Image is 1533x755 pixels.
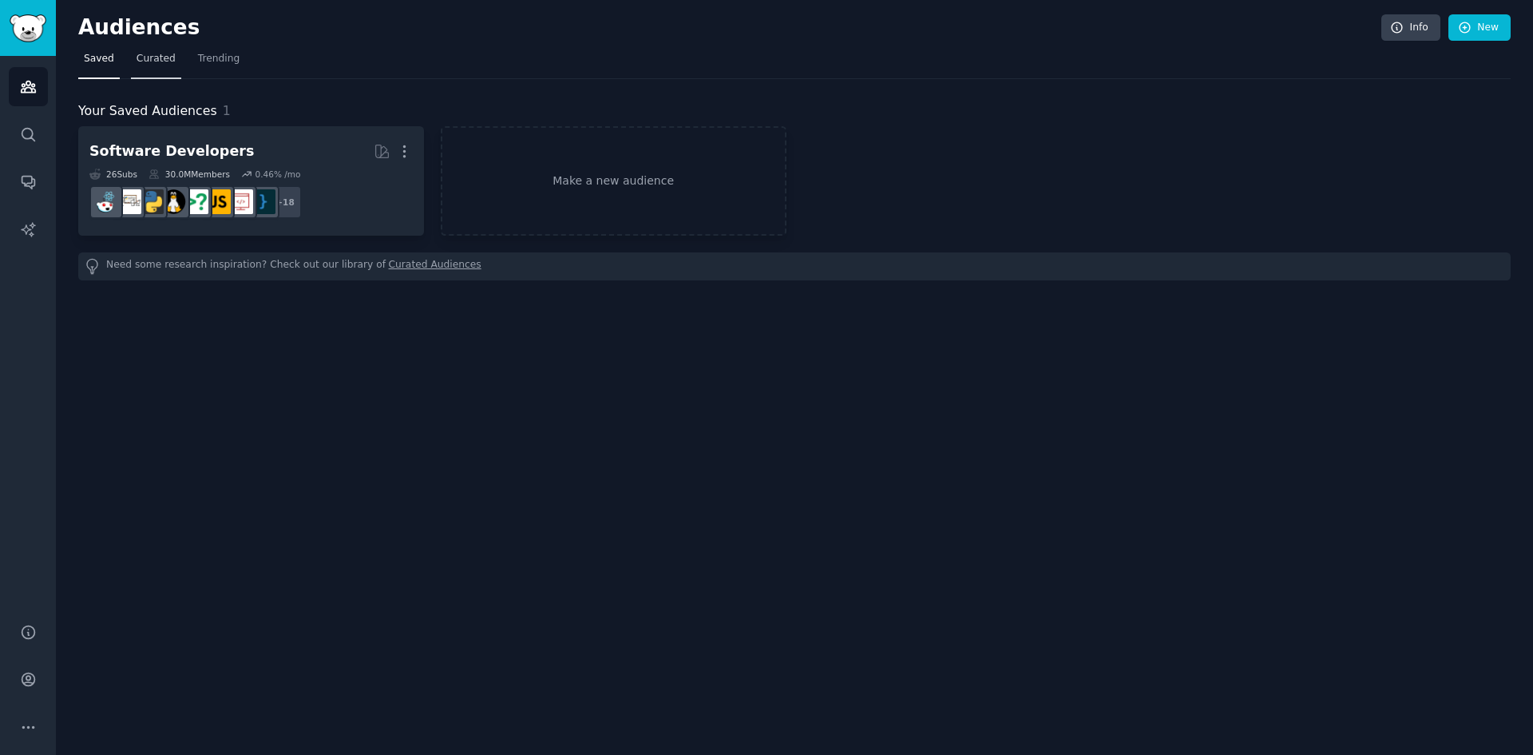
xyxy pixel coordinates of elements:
[117,189,141,214] img: learnpython
[251,189,275,214] img: programming
[389,258,481,275] a: Curated Audiences
[192,46,245,79] a: Trending
[89,141,254,161] div: Software Developers
[84,52,114,66] span: Saved
[149,169,230,180] div: 30.0M Members
[94,189,119,214] img: reactjs
[161,189,186,214] img: linux
[78,252,1511,280] div: Need some research inspiration? Check out our library of
[1448,14,1511,42] a: New
[184,189,208,214] img: cscareerquestions
[1381,14,1440,42] a: Info
[78,126,424,236] a: Software Developers26Subs30.0MMembers0.46% /mo+18programmingwebdevjavascriptcscareerquestionslinu...
[137,52,176,66] span: Curated
[206,189,231,214] img: javascript
[223,103,231,118] span: 1
[255,169,300,180] div: 0.46 % /mo
[78,46,120,79] a: Saved
[441,126,786,236] a: Make a new audience
[139,189,164,214] img: Python
[228,189,253,214] img: webdev
[198,52,240,66] span: Trending
[89,169,137,180] div: 26 Sub s
[10,14,46,42] img: GummySearch logo
[78,101,217,121] span: Your Saved Audiences
[78,15,1381,41] h2: Audiences
[131,46,181,79] a: Curated
[268,185,302,219] div: + 18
